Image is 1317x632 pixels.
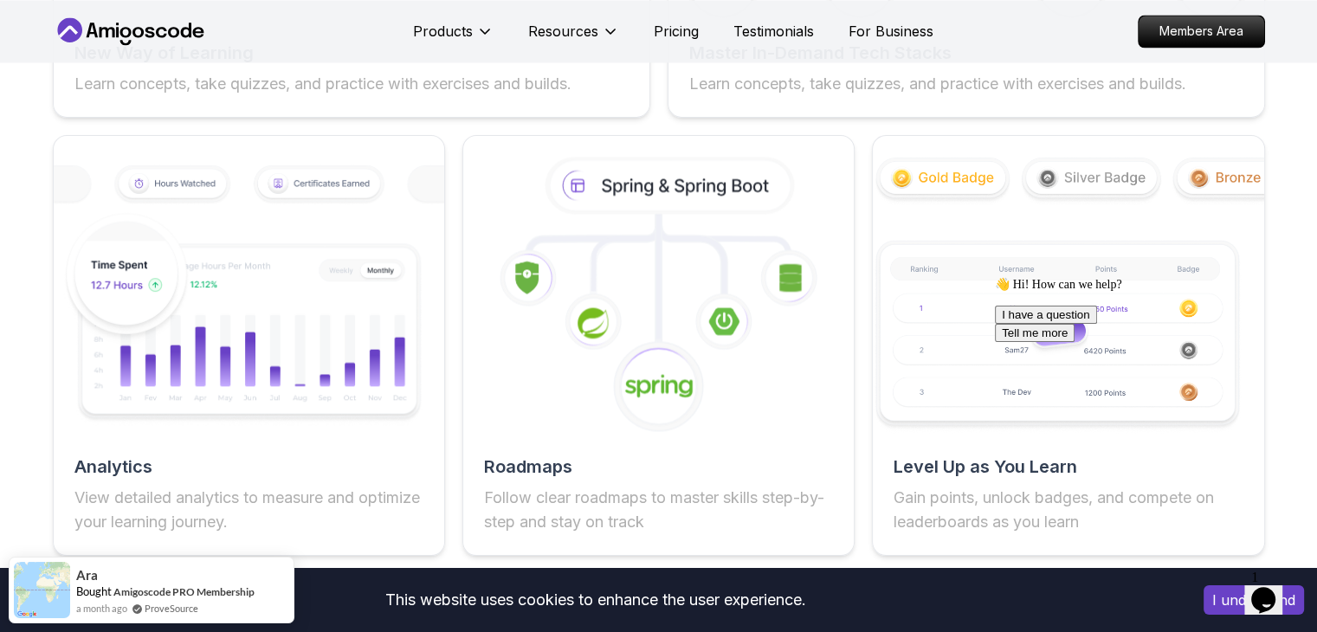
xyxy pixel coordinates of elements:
[113,585,255,598] a: Amigoscode PRO Membership
[528,21,619,55] button: Resources
[74,486,423,534] p: View detailed analytics to measure and optimize your learning journey.
[849,21,933,42] a: For Business
[484,486,833,534] p: Follow clear roadmaps to master skills step-by-step and stay on track
[76,601,127,616] span: a month ago
[528,21,598,42] p: Resources
[74,72,629,96] p: Learn concepts, take quizzes, and practice with exercises and builds.
[7,35,109,54] button: I have a question
[1204,585,1304,615] button: Accept cookies
[988,270,1300,554] iframe: chat widget
[1138,15,1265,48] a: Members Area
[413,21,473,42] p: Products
[74,455,423,479] h2: Analytics
[13,581,1178,619] div: This website uses cookies to enhance the user experience.
[145,601,198,616] a: ProveSource
[1139,16,1264,47] p: Members Area
[7,7,319,72] div: 👋 Hi! How can we help?I have a questionTell me more
[873,157,1263,433] img: features img
[689,72,1243,96] p: Learn concepts, take quizzes, and practice with exercises and builds.
[7,8,133,21] span: 👋 Hi! How can we help?
[1244,563,1300,615] iframe: chat widget
[76,568,98,583] span: Ara
[54,164,444,426] img: features img
[894,455,1243,479] h2: Level Up as You Learn
[413,21,494,55] button: Products
[654,21,699,42] a: Pricing
[733,21,814,42] a: Testimonials
[7,54,87,72] button: Tell me more
[76,584,112,598] span: Bought
[14,562,70,618] img: provesource social proof notification image
[484,455,833,479] h2: Roadmaps
[894,486,1243,534] p: Gain points, unlock badges, and compete on leaderboards as you learn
